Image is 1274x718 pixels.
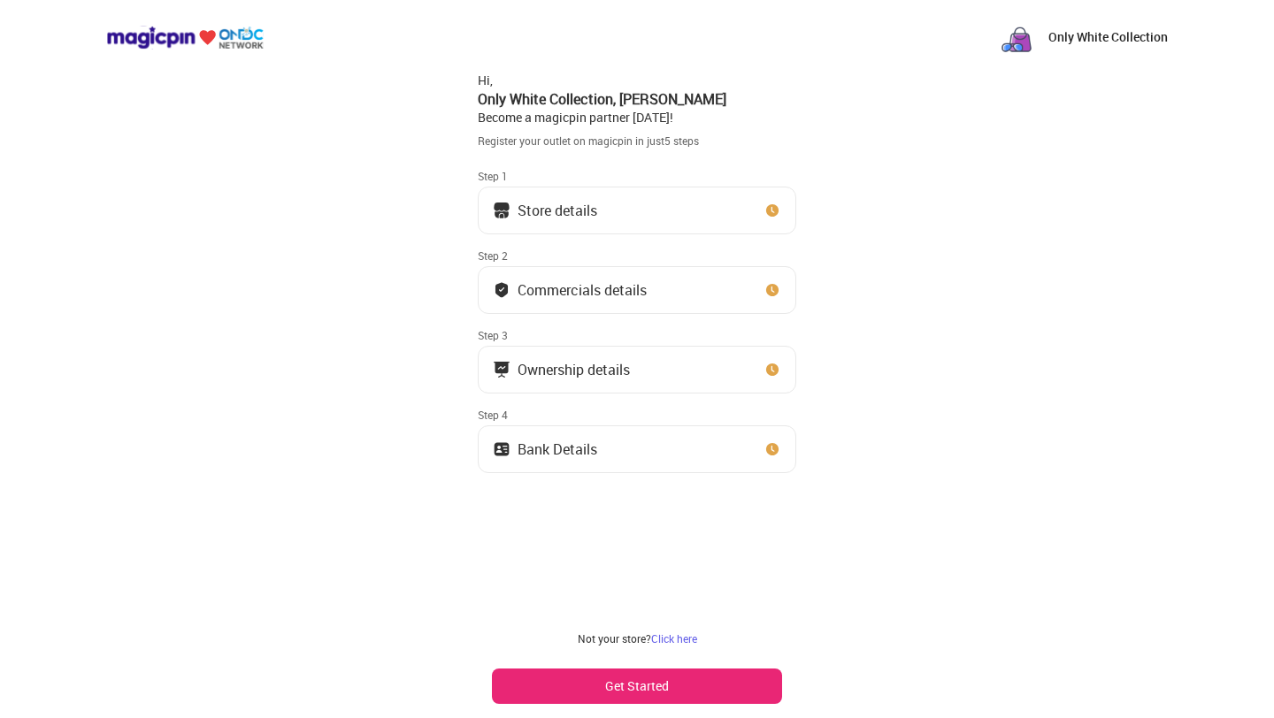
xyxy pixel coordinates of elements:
[478,89,796,109] div: Only White Collection , [PERSON_NAME]
[478,248,796,263] div: Step 2
[764,202,781,219] img: clock_icon_new.67dbf243.svg
[1048,28,1168,46] p: Only White Collection
[764,361,781,378] img: clock_icon_new.67dbf243.svg
[478,187,796,234] button: Store details
[478,169,796,183] div: Step 1
[106,26,264,50] img: ondc-logo-new-small.8a59708e.svg
[493,361,510,378] img: commercials_icon.983f7837.svg
[764,440,781,458] img: clock_icon_new.67dbf243.svg
[493,440,510,458] img: ownership_icon.37569ceb.svg
[999,19,1034,55] img: PsC0c2O32FDdPUxcdqZezMFi7cUHCYlyfKz22f2NAYI-T1VIdtUcMZyYect81-aS0W-Lm_5v5tcWZuvUamMmZ_8rKvA
[493,281,510,299] img: bank_details_tick.fdc3558c.svg
[764,281,781,299] img: clock_icon_new.67dbf243.svg
[478,134,796,149] div: Register your outlet on magicpin in just 5 steps
[478,408,796,422] div: Step 4
[493,202,510,219] img: storeIcon.9b1f7264.svg
[478,266,796,314] button: Commercials details
[651,631,697,645] a: Click here
[518,365,630,374] div: Ownership details
[518,286,647,294] div: Commercials details
[478,425,796,473] button: Bank Details
[518,445,597,454] div: Bank Details
[478,72,796,126] div: Hi, Become a magicpin partner [DATE]!
[492,668,782,704] button: Get Started
[518,206,597,215] div: Store details
[578,631,651,645] span: Not your store?
[478,346,796,393] button: Ownership details
[478,328,796,342] div: Step 3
